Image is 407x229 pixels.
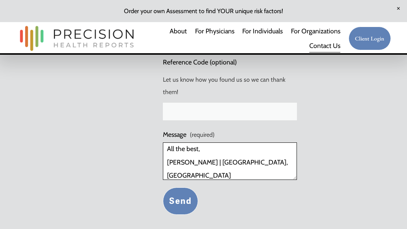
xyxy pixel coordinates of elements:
a: For Individuals [242,24,283,39]
a: For Physicians [195,24,234,39]
a: folder dropdown [291,24,340,39]
img: Precision Health Reports [16,22,137,54]
span: For Organizations [291,24,340,37]
a: About [170,24,187,39]
span: Message [163,128,186,141]
textarea: Sorry to bother! Just wanted to drop off some examples of website and design work we’ve done befo... [163,142,297,180]
a: Client Login [349,27,391,50]
button: Send [163,187,198,215]
p: Let us know how you found us so we can thank them! [163,70,297,101]
iframe: Chat Widget [272,133,407,229]
span: Reference Code (optional) [163,55,237,69]
a: Contact Us [309,39,340,53]
span: (required) [190,129,215,141]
